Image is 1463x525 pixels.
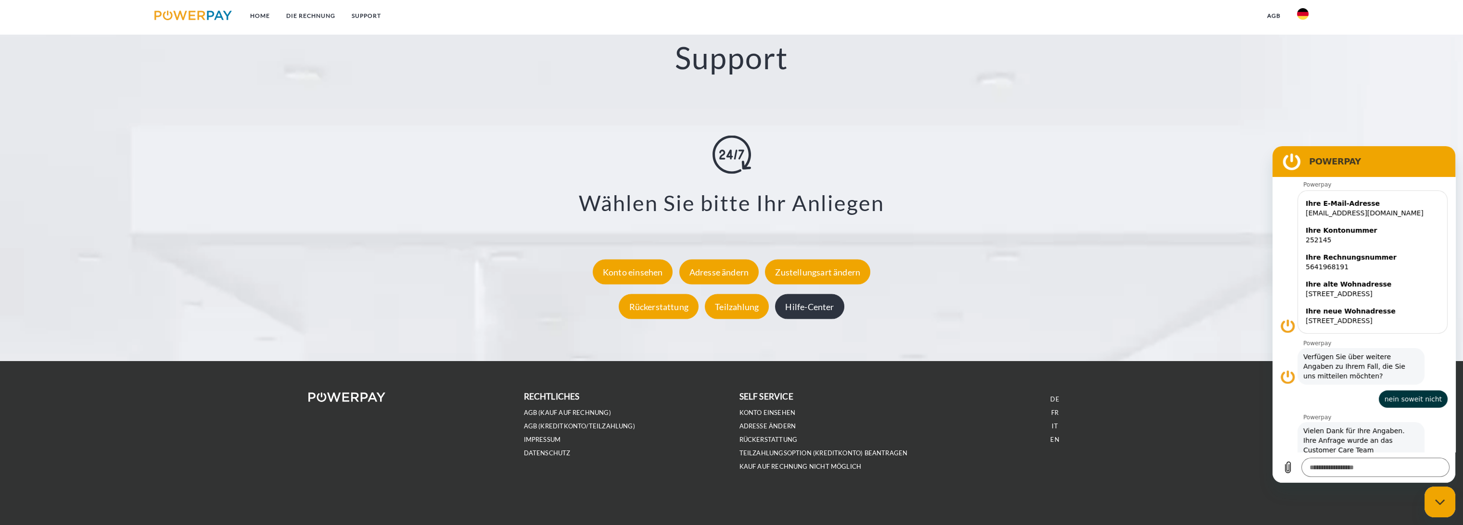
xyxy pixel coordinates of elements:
a: Teilzahlungsoption (KREDITKONTO) beantragen [739,449,908,457]
a: agb [1259,7,1289,25]
a: DIE RECHNUNG [278,7,343,25]
div: Hilfe-Center [775,294,844,319]
a: IMPRESSUM [524,436,561,444]
b: rechtliches [524,391,580,401]
a: Hilfe-Center [773,301,846,312]
a: AGB (Kreditkonto/Teilzahlung) [524,422,635,430]
a: EN [1050,436,1059,444]
a: Home [242,7,278,25]
a: Konto einsehen [739,409,796,417]
div: Adresse ändern [679,259,759,284]
a: FR [1051,409,1058,417]
a: Teilzahlung [702,301,771,312]
b: self service [739,391,793,401]
img: logo-powerpay.svg [154,11,232,20]
a: Konto einsehen [590,266,675,277]
a: Adresse ändern [739,422,796,430]
h2: Support [73,39,1390,77]
button: Datei hochladen [6,312,25,331]
img: de [1297,8,1309,20]
a: DATENSCHUTZ [524,449,571,457]
a: Rückerstattung [616,301,701,312]
a: AGB (Kauf auf Rechnung) [524,409,611,417]
div: Rückerstattung [619,294,699,319]
a: Kauf auf Rechnung nicht möglich [739,462,862,471]
h3: Wählen Sie bitte Ihr Anliegen [85,189,1378,216]
div: Zustellungsart ändern [765,259,870,284]
a: Zustellungsart ändern [763,266,873,277]
a: Adresse ändern [677,266,762,277]
iframe: Schaltfläche zum Öffnen des Messaging-Fensters; Konversation läuft [1425,487,1455,517]
a: IT [1052,422,1057,430]
iframe: Messaging-Fenster [1272,146,1455,483]
span: Vielen Dank für Ihre Angaben. Ihre Anfrage wurde an das Customer Care Team weitergeleitet. Sie so... [27,276,150,351]
img: logo-powerpay-white.svg [308,392,386,402]
div: Konto einsehen [593,259,673,284]
div: Teilzahlung [705,294,769,319]
a: DE [1050,395,1059,403]
a: SUPPORT [343,7,389,25]
img: online-shopping.svg [712,136,751,174]
a: Rückerstattung [739,436,798,444]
